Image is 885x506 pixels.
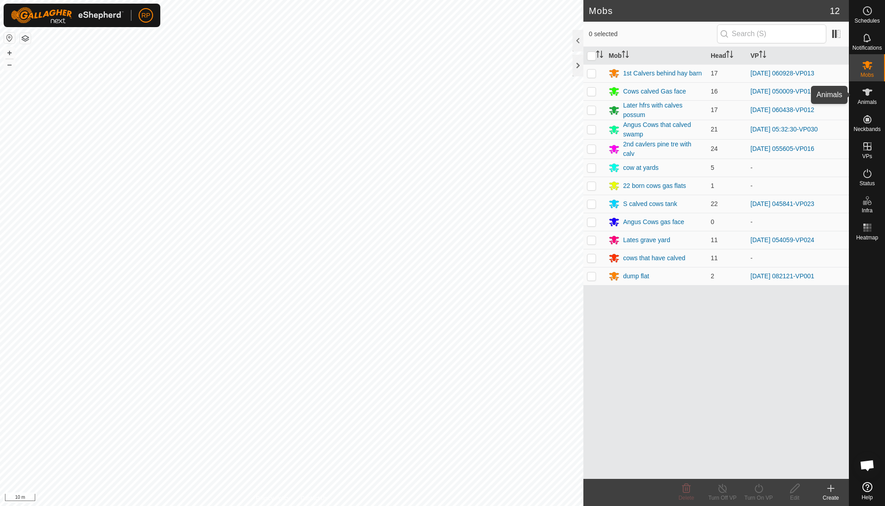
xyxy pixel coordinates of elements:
[856,235,878,240] span: Heatmap
[862,495,873,500] span: Help
[750,106,814,113] a: [DATE] 060438-VP012
[623,199,677,209] div: S calved cows tank
[589,5,830,16] h2: Mobs
[747,159,849,177] td: -
[750,88,814,95] a: [DATE] 050009-VP017
[596,52,603,59] p-sorticon: Activate to sort
[711,200,718,207] span: 22
[750,272,814,280] a: [DATE] 082121-VP001
[707,47,747,65] th: Head
[141,11,150,20] span: RP
[623,253,685,263] div: cows that have calved
[711,106,718,113] span: 17
[711,182,714,189] span: 1
[741,494,777,502] div: Turn On VP
[849,478,885,504] a: Help
[747,213,849,231] td: -
[4,33,15,43] button: Reset Map
[862,154,872,159] span: VPs
[759,52,766,59] p-sorticon: Activate to sort
[4,47,15,58] button: +
[301,494,327,502] a: Contact Us
[256,494,290,502] a: Privacy Policy
[711,164,714,171] span: 5
[623,217,684,227] div: Angus Cows gas face
[726,52,733,59] p-sorticon: Activate to sort
[750,145,814,152] a: [DATE] 055605-VP016
[747,177,849,195] td: -
[854,18,880,23] span: Schedules
[623,235,670,245] div: Lates grave yard
[20,33,31,44] button: Map Layers
[862,208,872,213] span: Infra
[750,236,814,244] a: [DATE] 054059-VP024
[704,494,741,502] div: Turn Off VP
[857,99,877,105] span: Animals
[717,24,826,43] input: Search (S)
[711,272,714,280] span: 2
[852,45,882,51] span: Notifications
[859,181,875,186] span: Status
[750,70,814,77] a: [DATE] 060928-VP013
[679,495,694,501] span: Delete
[623,272,649,281] div: dump flat
[711,145,718,152] span: 24
[623,69,702,78] div: 1st Calvers behind hay barn
[747,249,849,267] td: -
[623,140,703,159] div: 2nd cavlers pine tre with calv
[623,87,686,96] div: Cows calved Gas face
[711,254,718,262] span: 11
[11,7,124,23] img: Gallagher Logo
[4,59,15,70] button: –
[830,4,840,18] span: 12
[623,120,703,139] div: Angus Cows that calved swamp
[777,494,813,502] div: Edit
[861,72,874,78] span: Mobs
[711,88,718,95] span: 16
[622,52,629,59] p-sorticon: Activate to sort
[711,126,718,133] span: 21
[711,218,714,225] span: 0
[813,494,849,502] div: Create
[747,47,849,65] th: VP
[623,181,686,191] div: 22 born cows gas flats
[750,126,818,133] a: [DATE] 05:32:30-VP030
[623,101,703,120] div: Later hfrs with calves possum
[623,163,659,173] div: cow at yards
[711,70,718,77] span: 17
[589,29,717,39] span: 0 selected
[750,200,814,207] a: [DATE] 045841-VP023
[605,47,707,65] th: Mob
[711,236,718,244] span: 11
[853,126,880,132] span: Neckbands
[854,452,881,479] div: Open chat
